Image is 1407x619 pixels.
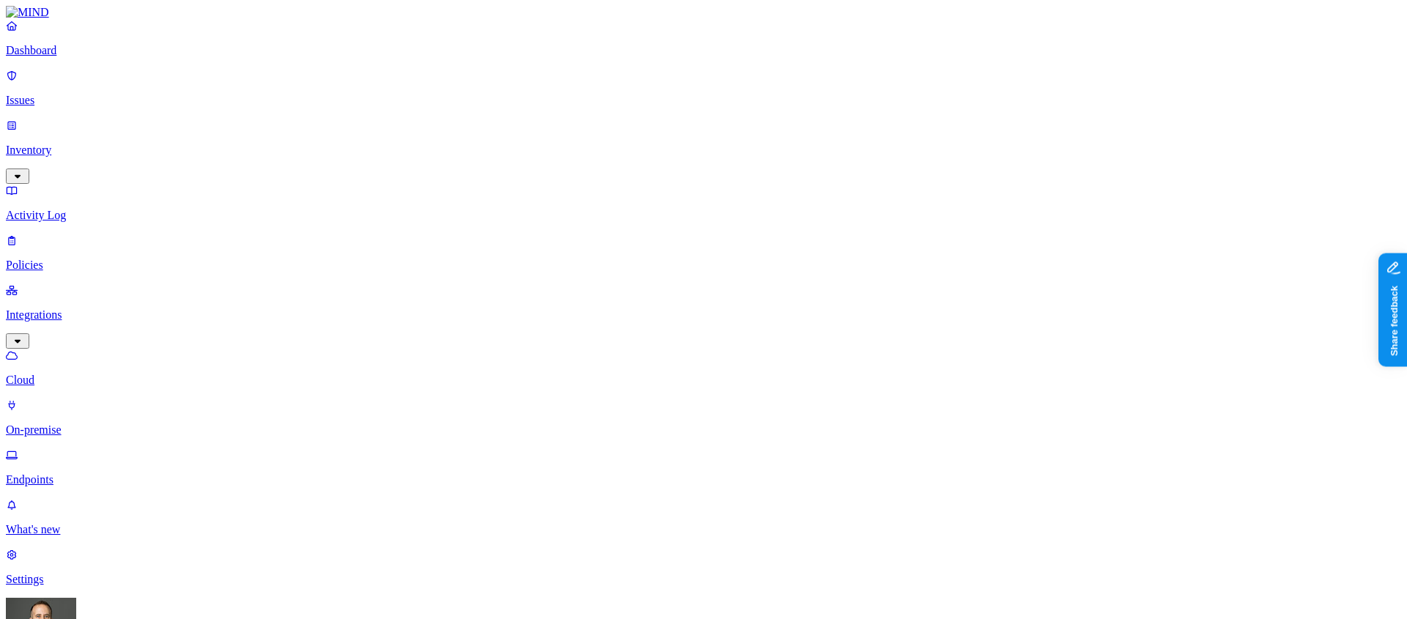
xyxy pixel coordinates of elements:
p: Issues [6,94,1401,107]
a: Endpoints [6,448,1401,486]
a: Cloud [6,349,1401,387]
p: What's new [6,523,1401,536]
a: What's new [6,498,1401,536]
a: MIND [6,6,1401,19]
p: Settings [6,573,1401,586]
a: Integrations [6,283,1401,346]
a: Settings [6,548,1401,586]
a: Policies [6,234,1401,272]
a: On-premise [6,399,1401,437]
p: Policies [6,259,1401,272]
img: MIND [6,6,49,19]
p: Cloud [6,374,1401,387]
p: Inventory [6,144,1401,157]
a: Activity Log [6,184,1401,222]
p: Integrations [6,308,1401,322]
a: Inventory [6,119,1401,182]
p: Activity Log [6,209,1401,222]
a: Issues [6,69,1401,107]
a: Dashboard [6,19,1401,57]
p: Endpoints [6,473,1401,486]
p: Dashboard [6,44,1401,57]
p: On-premise [6,423,1401,437]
